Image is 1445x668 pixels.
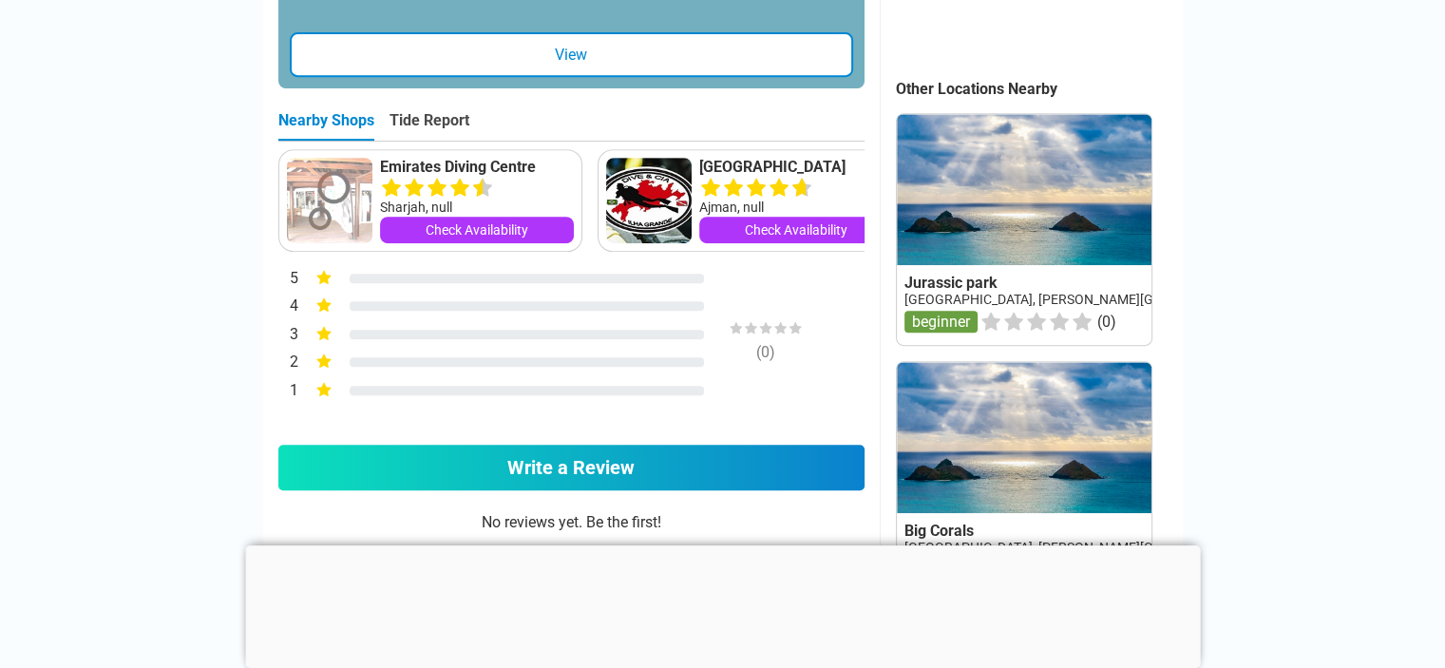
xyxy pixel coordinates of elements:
[390,111,469,141] div: Tide Report
[380,158,574,177] a: Emirates Diving Centre
[278,295,299,319] div: 4
[290,32,853,77] div: View
[606,158,692,243] img: Majellan Sports Marine Center
[278,445,865,490] a: Write a Review
[278,267,299,292] div: 5
[380,198,574,217] div: Sharjah, null
[380,217,574,243] a: Check Availability
[699,217,893,243] a: Check Availability
[896,80,1183,98] div: Other Locations Nearby
[287,158,372,243] img: Emirates Diving Centre
[694,343,837,361] div: ( 0 )
[699,158,893,177] a: [GEOGRAPHIC_DATA]
[278,379,299,404] div: 1
[278,111,374,141] div: Nearby Shops
[278,323,299,348] div: 3
[278,513,865,626] div: No reviews yet. Be the first!
[245,545,1200,663] iframe: Advertisement
[699,198,893,217] div: Ajman, null
[278,351,299,375] div: 2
